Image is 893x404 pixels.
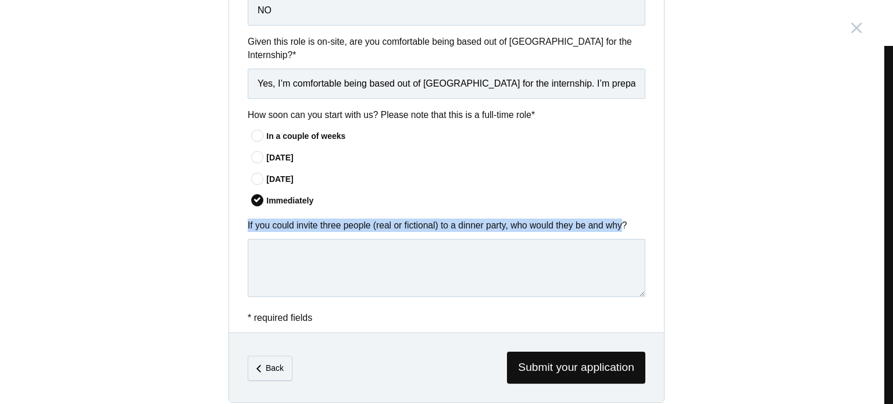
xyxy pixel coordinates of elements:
[266,195,645,207] div: Immediately
[248,108,645,121] label: How soon can you start with us? Please note that this is a full-time role
[507,352,645,384] span: Submit your application
[248,35,645,62] label: Given this role is on-site, are you comfortable being based out of [GEOGRAPHIC_DATA] for the Inte...
[266,152,645,164] div: [DATE]
[266,363,284,373] em: Back
[248,313,312,323] span: * required fields
[266,130,645,142] div: In a couple of weeks
[266,173,645,185] div: [DATE]
[248,219,645,232] label: If you could invite three people (real or fictional) to a dinner party, who would they be and why?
